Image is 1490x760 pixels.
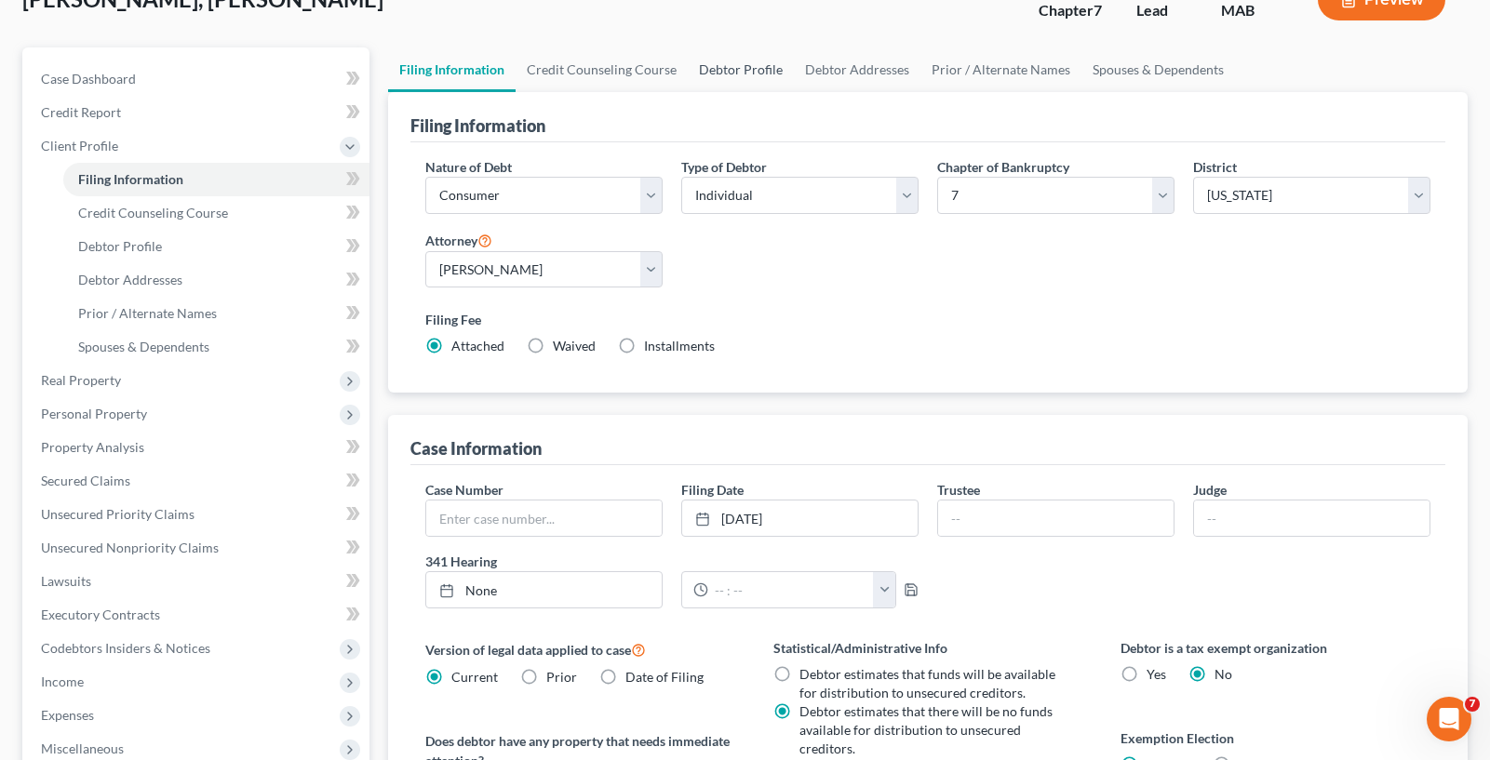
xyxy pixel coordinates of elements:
b: Columbus/Indigenous Peoples’ Day, [30,177,268,210]
a: Secured Claims [26,464,369,498]
a: Spouses & Dependents [63,330,369,364]
a: Debtor Profile [688,47,794,92]
textarea: Message… [16,570,356,602]
input: -- : -- [708,572,874,607]
span: Personal Property [41,406,147,421]
span: Income [41,673,84,689]
a: Debtor Addresses [794,47,920,92]
div: Close [327,7,360,41]
span: Case Dashboard [41,71,136,87]
label: 341 Hearing [416,552,928,571]
span: Spouses & Dependents [78,339,209,354]
button: Upload attachment [29,609,44,624]
input: Enter case number... [426,500,662,536]
a: Unsecured Nonpriority Claims [26,531,369,565]
span: Unsecured Priority Claims [41,506,195,522]
span: No [1215,666,1232,682]
span: Credit Counseling Course [78,205,228,220]
label: Statistical/Administrative Info [773,638,1083,658]
div: We encourage you to use the to answer any questions and we will respond to any unanswered inquiri... [30,313,290,385]
div: [PERSON_NAME] • 6h ago [30,409,176,420]
a: Credit Report [26,96,369,129]
label: Exemption Election [1121,728,1430,748]
a: [DATE] [682,500,918,536]
label: Nature of Debt [425,157,512,177]
button: Start recording [118,609,133,624]
label: Filing Fee [425,310,1430,329]
span: Codebtors Insiders & Notices [41,640,210,656]
a: Credit Counseling Course [516,47,688,92]
span: Credit Report [41,104,121,120]
a: Filing Information [63,163,369,196]
button: Home [291,7,327,43]
span: Prior [546,669,577,685]
span: Executory Contracts [41,607,160,622]
a: Property Analysis [26,431,369,464]
span: Waived [553,338,596,353]
span: 7 [1094,1,1102,19]
a: Unsecured Priority Claims [26,498,369,531]
span: Debtor estimates that funds will be available for distribution to unsecured creditors. [799,666,1055,700]
div: Case Information [410,437,542,460]
label: Judge [1193,480,1227,500]
span: Date of Filing [625,669,704,685]
span: Installments [644,338,715,353]
label: Case Number [425,480,503,500]
label: District [1193,157,1237,177]
a: Prior / Alternate Names [920,47,1081,92]
b: [DATE] [102,213,152,228]
button: Gif picker [88,609,103,624]
span: Client Profile [41,138,118,153]
span: Attached [451,338,504,353]
span: Miscellaneous [41,740,124,756]
a: Prior / Alternate Names [63,297,369,330]
div: Emma says… [15,146,357,447]
a: Debtor Addresses [63,263,369,297]
button: go back [12,7,47,43]
button: Send a message… [319,602,349,632]
img: Profile image for Emma [53,10,83,40]
a: Case Dashboard [26,62,369,96]
label: Version of legal data applied to case [425,638,735,660]
a: None [426,572,662,607]
span: 7 [1465,697,1480,712]
span: Debtor estimates that there will be no funds available for distribution to unsecured creditors. [799,703,1053,756]
label: Debtor is a tax exempt organization [1121,638,1430,658]
a: Credit Counseling Course [63,196,369,230]
h1: [PERSON_NAME] [90,9,211,23]
span: Debtor Profile [78,238,162,254]
span: Debtor Addresses [78,272,182,287]
label: Filing Date [681,480,744,500]
a: Lawsuits [26,565,369,598]
span: Real Property [41,372,121,388]
span: Secured Claims [41,473,130,488]
div: Filing Information [410,114,545,137]
p: Active [DATE] [90,23,172,42]
div: In observance ofColumbus/Indigenous Peoples’ Day,the NextChapter team will be out of office on[DA... [15,146,305,406]
span: Unsecured Nonpriority Claims [41,540,219,555]
a: Help Center [30,313,251,347]
a: Filing Information [388,47,516,92]
label: Type of Debtor [681,157,767,177]
input: -- [1194,500,1430,536]
span: Property Analysis [41,439,144,455]
div: In observance of the NextChapter team will be out of office on . Our team will be unavailable for... [30,157,290,303]
span: Current [451,669,498,685]
button: Emoji picker [59,609,74,624]
span: Yes [1147,666,1166,682]
input: -- [938,500,1174,536]
span: Prior / Alternate Names [78,305,217,321]
a: Debtor Profile [63,230,369,263]
span: Filing Information [78,171,183,187]
span: Expenses [41,707,94,723]
label: Chapter of Bankruptcy [937,157,1069,177]
a: Spouses & Dependents [1081,47,1235,92]
a: Executory Contracts [26,598,369,632]
label: Trustee [937,480,980,500]
label: Attorney [425,229,492,251]
span: Lawsuits [41,573,91,589]
iframe: Intercom live chat [1427,697,1471,741]
b: [DATE] [46,286,95,300]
